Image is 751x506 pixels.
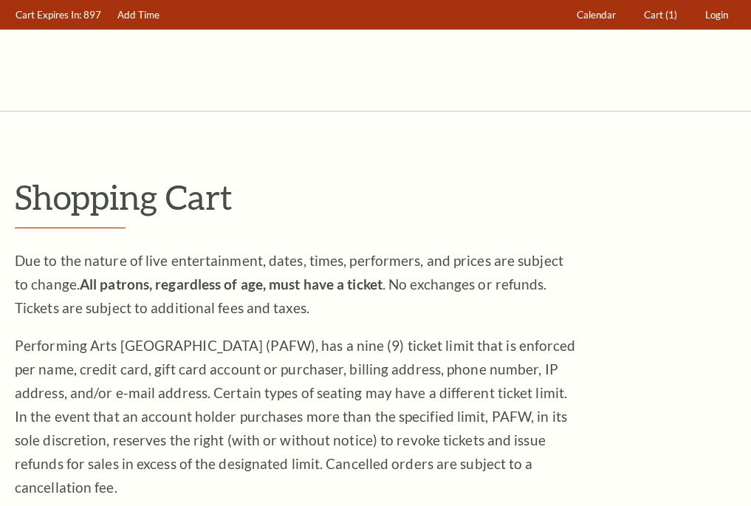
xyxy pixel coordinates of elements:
[80,276,383,293] strong: All patrons, regardless of age, must have a ticket
[577,9,616,21] span: Calendar
[699,1,735,30] a: Login
[16,9,81,21] span: Cart Expires In:
[705,9,728,21] span: Login
[570,1,623,30] a: Calendar
[637,1,685,30] a: Cart (1)
[644,9,663,21] span: Cart
[111,1,167,30] a: Add Time
[83,9,101,21] span: 897
[15,252,563,316] span: Due to the nature of live entertainment, dates, times, performers, and prices are subject to chan...
[15,334,576,499] p: Performing Arts [GEOGRAPHIC_DATA] (PAFW), has a nine (9) ticket limit that is enforced per name, ...
[665,9,677,21] span: (1)
[15,178,736,216] p: Shopping Cart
